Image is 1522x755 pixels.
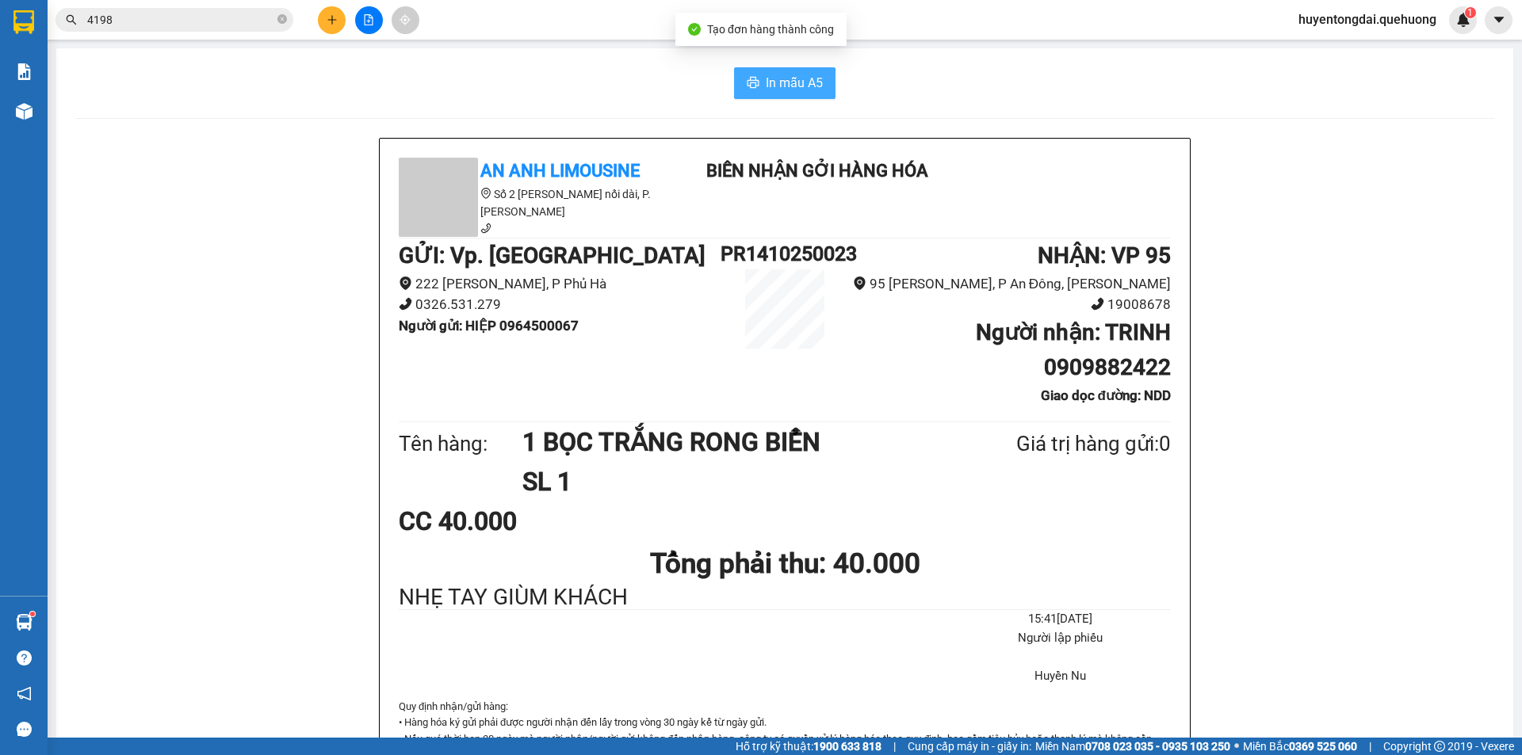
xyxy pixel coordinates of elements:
b: Biên nhận gởi hàng hóa [706,161,928,181]
div: Giá trị hàng gửi: 0 [939,428,1171,460]
li: 95 [PERSON_NAME], P An Đông, [PERSON_NAME] [849,273,1171,295]
span: | [1369,738,1371,755]
span: environment [853,276,866,290]
strong: 0708 023 035 - 0935 103 250 [1085,740,1230,753]
span: Hỗ trợ kỹ thuật: [736,738,881,755]
li: 15:41[DATE] [950,610,1171,629]
span: In mẫu A5 [766,73,823,93]
img: logo-vxr [13,10,34,34]
span: file-add [363,14,374,25]
span: Miền Nam [1035,738,1230,755]
button: file-add [355,6,383,34]
span: search [66,14,77,25]
span: printer [747,76,759,91]
b: Giao dọc đường: NDD [1041,387,1171,403]
h1: SL 1 [522,462,939,501]
b: NHẬN : VP 95 [1038,242,1171,269]
span: phone [1091,297,1104,311]
h1: Tổng phải thu: 40.000 [399,542,1171,585]
strong: 0369 525 060 [1289,740,1357,753]
button: aim [392,6,419,34]
b: Biên nhận gởi hàng hóa [102,23,152,152]
sup: 1 [30,612,35,616]
span: caret-down [1492,13,1506,27]
div: Tên hàng: [399,428,522,460]
button: plus [318,6,346,34]
span: notification [17,686,32,701]
h1: 1 BỌC TRẮNG RONG BIỂN [522,422,939,462]
input: Tìm tên, số ĐT hoặc mã đơn [87,11,274,29]
li: Số 2 [PERSON_NAME] nối dài, P. [PERSON_NAME] [399,185,684,220]
img: icon-new-feature [1456,13,1470,27]
button: caret-down [1485,6,1512,34]
li: Huyền Nu [950,667,1171,686]
span: phone [480,223,491,234]
div: CC 40.000 [399,501,653,541]
span: | [893,738,896,755]
h1: PR1410250023 [721,238,849,269]
b: An Anh Limousine [20,102,87,177]
sup: 1 [1465,7,1476,18]
span: environment [480,188,491,199]
li: 19008678 [849,294,1171,315]
li: 222 [PERSON_NAME], P Phủ Hà [399,273,721,295]
img: warehouse-icon [16,614,33,631]
span: environment [399,276,412,290]
b: Người gửi : HIỆP 0964500067 [399,318,579,334]
li: 0326.531.279 [399,294,721,315]
span: 1 [1467,7,1473,18]
span: Miền Bắc [1243,738,1357,755]
span: message [17,722,32,737]
b: Người nhận : TRINH 0909882422 [976,319,1171,380]
b: An Anh Limousine [480,161,640,181]
button: printerIn mẫu A5 [734,67,836,99]
span: aim [400,14,411,25]
span: Cung cấp máy in - giấy in: [908,738,1031,755]
span: close-circle [277,13,287,28]
span: close-circle [277,14,287,24]
span: check-circle [688,23,701,36]
b: GỬI : Vp. [GEOGRAPHIC_DATA] [399,242,706,269]
span: question-circle [17,650,32,665]
span: copyright [1434,741,1445,752]
img: solution-icon [16,63,33,80]
li: Người lập phiếu [950,629,1171,648]
span: huyentongdai.quehuong [1286,10,1449,29]
span: phone [399,297,412,311]
div: NHẸ TAY GIÙM KHÁCH [399,585,1171,610]
span: Tạo đơn hàng thành công [707,23,834,36]
span: plus [327,14,338,25]
p: • Hàng hóa ký gửi phải được người nhận đến lấy trong vòng 30 ngày kể từ ngày gửi. [399,715,1171,730]
span: ⚪️ [1234,743,1239,749]
img: warehouse-icon [16,103,33,120]
strong: 1900 633 818 [813,740,881,753]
